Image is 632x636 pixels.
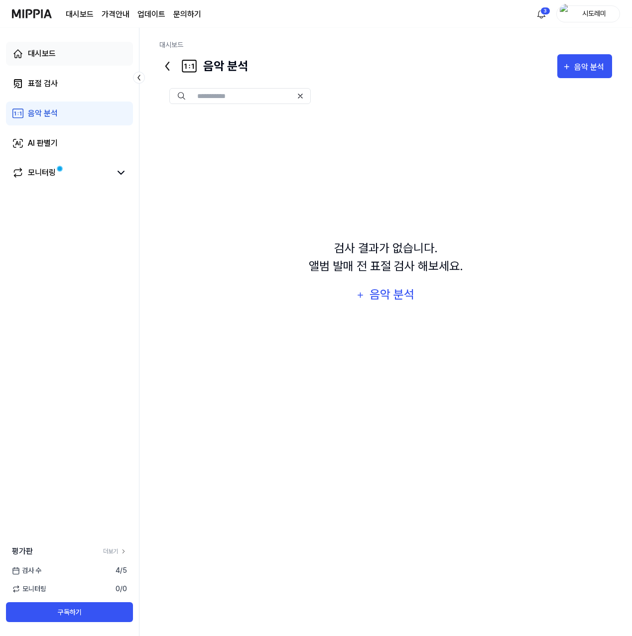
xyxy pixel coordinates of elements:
div: 음악 분석 [159,54,248,78]
button: profile시도레미 [556,5,620,22]
a: 가격안내 [102,8,129,20]
img: 알림 [535,8,547,20]
div: 시도레미 [575,8,614,19]
div: AI 판별기 [28,137,58,149]
img: Search [178,92,185,100]
a: 대시보드 [6,42,133,66]
span: 평가판 [12,545,33,557]
div: 3 [540,7,550,15]
div: 음악 분석 [574,61,607,74]
button: 음악 분석 [557,54,612,78]
div: 음악 분석 [369,285,416,304]
button: 알림3 [533,6,549,22]
img: profile [560,4,572,24]
a: 대시보드 [159,41,183,49]
a: 표절 검사 [6,72,133,96]
span: 4 / 5 [116,565,127,576]
div: 음악 분석 [28,107,58,119]
a: 모니터링 [12,167,111,179]
div: 검사 결과가 없습니다. 앨범 발매 전 표절 검사 해보세요. [309,239,463,275]
a: 문의하기 [173,8,201,20]
a: 업데이트 [137,8,165,20]
button: 음악 분석 [350,283,421,307]
div: 모니터링 [28,167,56,179]
span: 0 / 0 [116,584,127,594]
a: 대시보드 [66,8,94,20]
a: 더보기 [103,547,127,556]
a: AI 판별기 [6,131,133,155]
button: 구독하기 [6,602,133,622]
div: 대시보드 [28,48,56,60]
div: 표절 검사 [28,78,58,90]
a: 음악 분석 [6,102,133,125]
span: 검사 수 [12,565,41,576]
span: 모니터링 [12,584,46,594]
